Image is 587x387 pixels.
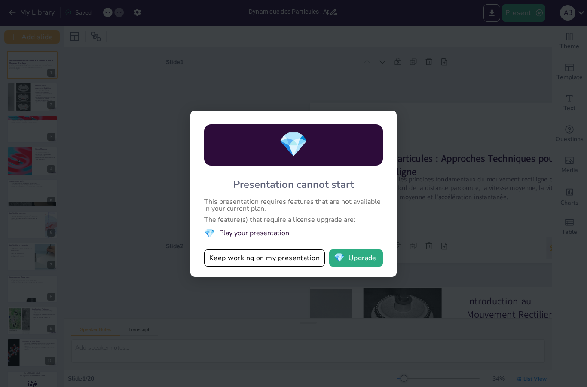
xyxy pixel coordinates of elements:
button: diamondUpgrade [329,249,383,267]
div: This presentation requires features that are not available in your current plan. [204,198,383,212]
li: Play your presentation [204,227,383,239]
span: diamond [334,254,345,262]
div: Presentation cannot start [233,178,354,191]
div: The feature(s) that require a license upgrade are: [204,216,383,223]
button: Keep working on my presentation [204,249,325,267]
span: diamond [278,128,309,161]
span: diamond [204,227,215,239]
